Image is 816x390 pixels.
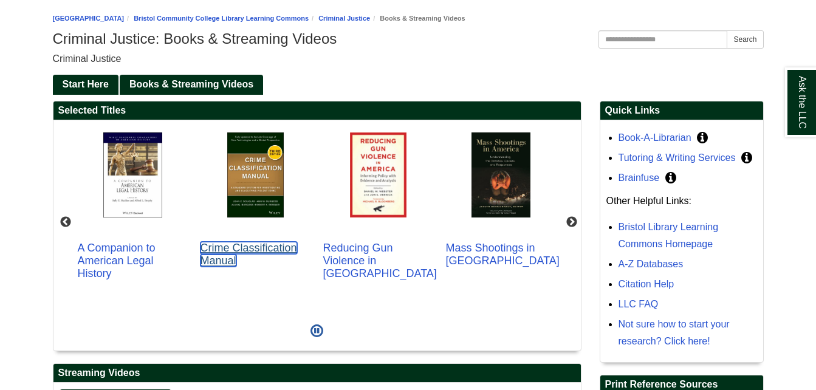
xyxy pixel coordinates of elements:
a: [GEOGRAPHIC_DATA] [53,15,125,22]
a: A Companion to American Legal History [78,242,156,279]
a: Book-A-Librarian [619,132,691,143]
h2: Quick Links [600,101,763,120]
button: Previous [60,216,72,228]
nav: breadcrumb [53,13,764,24]
div: Guide Pages [53,74,764,94]
a: Brainfuse [619,173,660,183]
li: Books & Streaming Videos [370,13,465,24]
a: Reducing Gun Violence in [GEOGRAPHIC_DATA] [323,242,437,279]
a: Criminal Justice [318,15,370,22]
span: Books & Streaming Videos [129,79,253,89]
button: Search [727,30,763,49]
h2: Streaming Videos [53,364,581,383]
a: Bristol Library Learning Commons Homepage [619,222,719,249]
a: Not sure how to start your research? Click here! [619,319,730,346]
h2: Selected Titles [53,101,581,120]
button: Next [566,216,578,228]
a: Mass Shootings in [GEOGRAPHIC_DATA] [446,242,560,267]
a: Bristol Community College Library Learning Commons [134,15,309,22]
p: Other Helpful Links: [606,193,757,210]
a: Books & Streaming Videos [120,75,263,95]
a: Crime Classification Manual [201,242,297,267]
a: Citation Help [619,279,674,289]
a: LLC FAQ [619,299,659,309]
a: Tutoring & Writing Services [619,152,736,163]
span: Criminal Justice [53,53,122,64]
a: A-Z Databases [619,259,684,269]
button: Pause [307,318,327,344]
a: Start Here [53,75,118,95]
div: This box contains rotating images [72,126,563,318]
h1: Criminal Justice: Books & Streaming Videos [53,30,764,47]
span: Start Here [63,79,109,89]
